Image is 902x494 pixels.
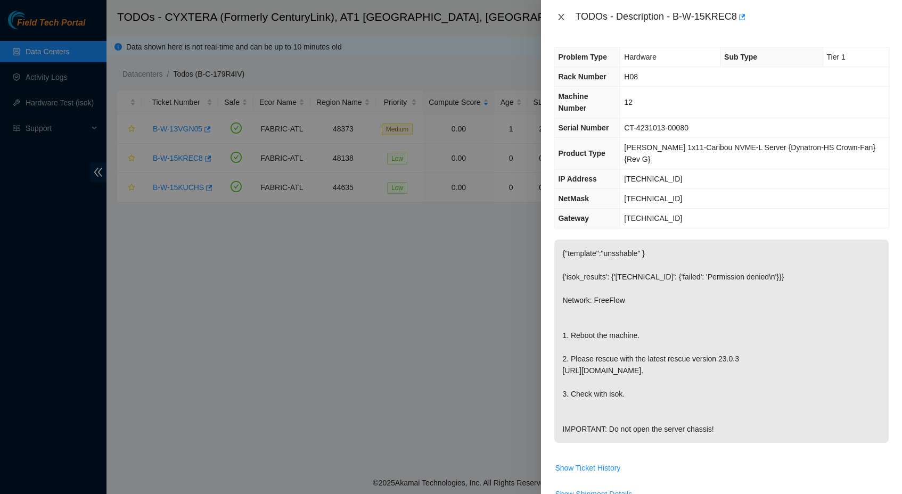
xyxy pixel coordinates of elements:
span: Gateway [558,214,589,223]
span: Tier 1 [827,53,846,61]
span: [PERSON_NAME] 1x11-Caribou NVME-L Server {Dynatron-HS Crown-Fan}{Rev G} [624,143,875,163]
span: [TECHNICAL_ID] [624,214,682,223]
span: H08 [624,72,638,81]
span: [TECHNICAL_ID] [624,194,682,203]
button: Close [554,12,569,22]
span: Rack Number [558,72,606,81]
span: Sub Type [724,53,757,61]
span: Problem Type [558,53,607,61]
span: NetMask [558,194,589,203]
span: Machine Number [558,92,588,112]
span: Show Ticket History [555,462,620,474]
span: CT-4231013-00080 [624,123,688,132]
span: Hardware [624,53,657,61]
span: IP Address [558,175,596,183]
div: TODOs - Description - B-W-15KREC8 [575,9,889,26]
span: [TECHNICAL_ID] [624,175,682,183]
span: Serial Number [558,123,609,132]
span: 12 [624,98,633,106]
span: close [557,13,565,21]
p: {"template":"unsshable" } {'isok_results': {'[TECHNICAL_ID]': {'failed': 'Permission denied\n'}}}... [554,240,889,443]
button: Show Ticket History [554,459,621,476]
span: Product Type [558,149,605,158]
